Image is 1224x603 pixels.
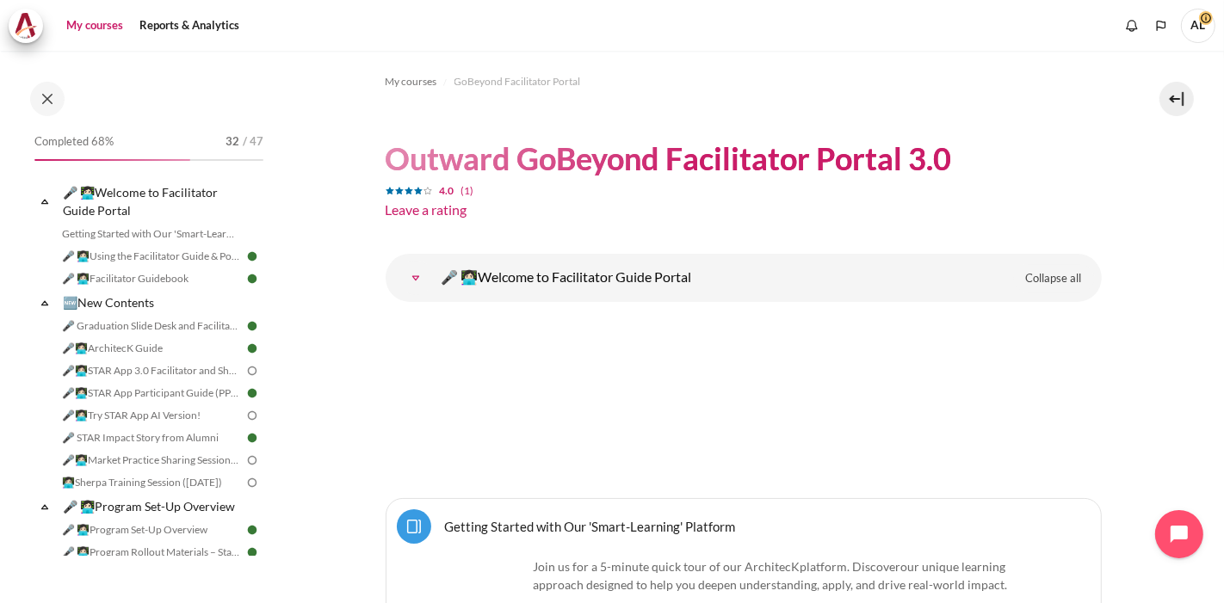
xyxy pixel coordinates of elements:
[57,316,244,336] a: 🎤 Graduation Slide Desk and Facilitator Note ([DATE])
[57,428,244,448] a: 🎤 STAR Impact Story from Alumni
[34,159,190,161] div: 68%
[34,133,114,151] span: Completed 68%
[57,472,244,493] a: 👩🏻‍💻Sherpa Training Session ([DATE])
[57,338,244,359] a: 🎤👩🏻‍💻ArchitecK Guide
[386,201,467,218] a: Leave a rating
[1026,270,1082,287] span: Collapse all
[57,520,244,540] a: 🎤 👩🏻‍💻Program Set-Up Overview
[57,246,244,267] a: 🎤 👩🏻‍💻Using the Facilitator Guide & Portal
[36,498,53,515] span: Collapse
[60,291,244,314] a: 🆕New Contents
[244,271,260,286] img: Done
[244,452,260,468] img: To do
[445,518,736,534] a: Getting Started with Our 'Smart-Learning' Platform
[244,363,260,378] img: To do
[461,184,474,197] span: (1)
[454,74,581,89] span: GoBeyond Facilitator Portal
[57,383,244,403] a: 🎤👩🏻‍💻STAR App Participant Guide (PPT)
[1119,13,1145,39] div: Show notification window with no new notifications
[244,408,260,423] img: To do
[9,9,52,43] a: Architeck Architeck
[243,133,263,151] span: / 47
[1181,9,1215,43] a: User menu
[14,13,38,39] img: Architeck
[244,318,260,334] img: Done
[1181,9,1215,43] span: AL
[60,181,244,222] a: 🎤 👩🏻‍💻Welcome to Facilitator Guide Portal
[244,249,260,264] img: Done
[244,341,260,356] img: Done
[60,9,129,43] a: My courses
[442,557,1046,594] p: Join us for a 5-minute quick tour of our ArchitecK platform. Discover
[386,181,474,197] a: 4.0(1)
[244,385,260,401] img: Done
[454,71,581,92] a: GoBeyond Facilitator Portal
[1013,264,1095,293] a: Collapse all
[441,317,1047,481] img: Banner
[244,545,260,560] img: Done
[57,450,244,471] a: 🎤👩🏻‍💻Market Practice Sharing Session ([DATE])
[36,294,53,311] span: Collapse
[133,9,245,43] a: Reports & Analytics
[386,74,437,89] span: My courses
[226,133,239,151] span: 32
[60,495,244,518] a: 🎤 👩🏻‍💻Program Set-Up Overview
[440,184,454,197] span: 4.0
[386,138,952,179] h1: Outward GoBeyond Facilitator Portal 3.0
[386,68,1102,95] nav: Navigation bar
[244,522,260,538] img: Done
[36,193,53,210] span: Collapse
[57,542,244,563] a: 🎤 👩🏻‍💻Program Rollout Materials – Starter Kit
[244,430,260,446] img: Done
[399,261,433,295] a: 🎤 👩🏻‍💻Welcome to Facilitator Guide Portal
[244,475,260,490] img: To do
[386,71,437,92] a: My courses
[57,360,244,381] a: 🎤👩🏻‍💻STAR App 3.0 Facilitator and Sherpa Execution Guide
[1148,13,1174,39] button: Languages
[57,268,244,289] a: 🎤 👩🏻‍💻Facilitator Guidebook
[57,405,244,426] a: 🎤👩🏻‍💻Try STAR App AI Version!
[57,224,244,244] a: Getting Started with Our 'Smart-Learning' Platform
